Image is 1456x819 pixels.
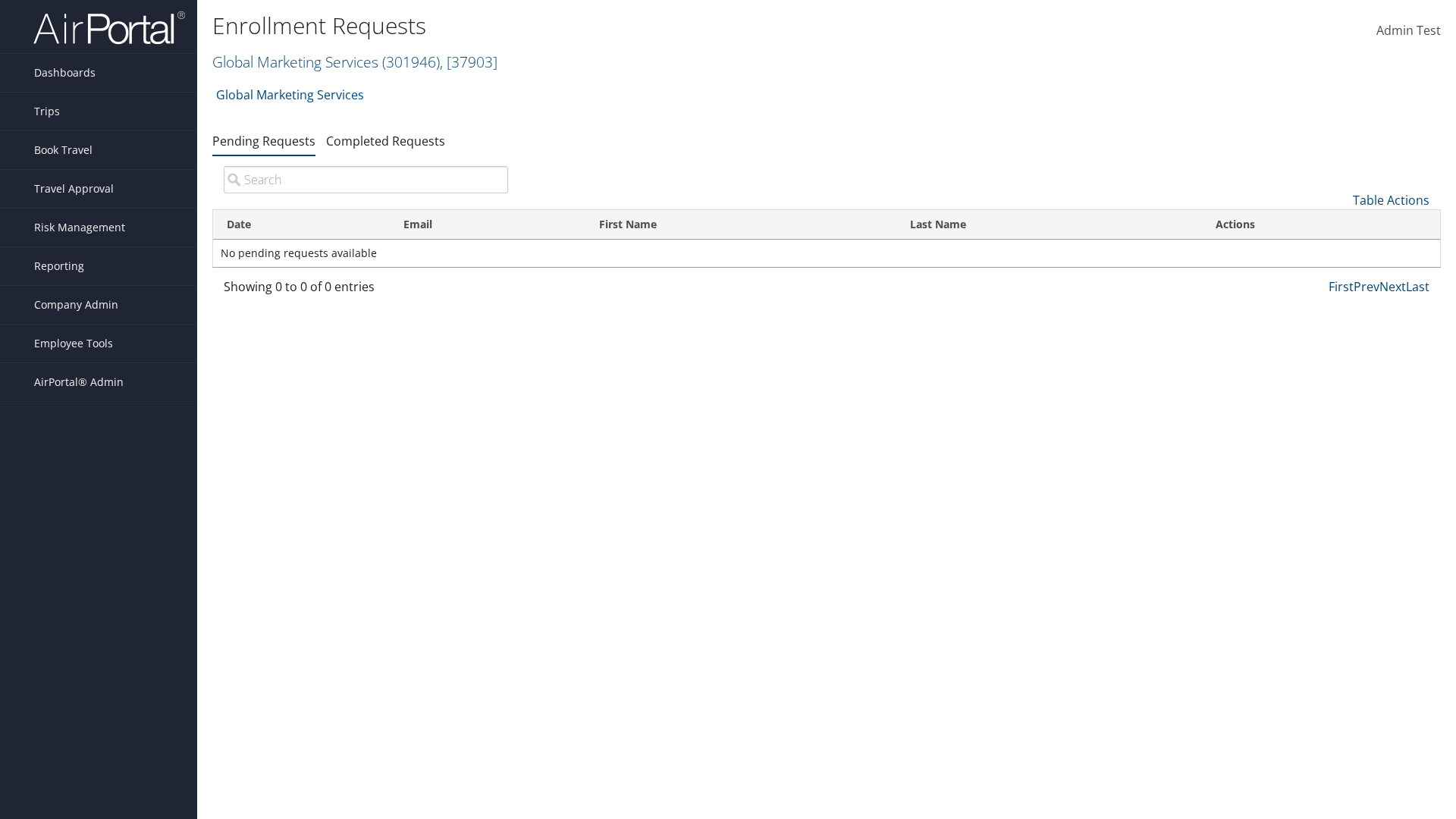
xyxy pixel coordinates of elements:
a: Pending Requests [212,133,315,149]
span: , [ 37903 ] [440,52,497,72]
a: Global Marketing Services [216,80,364,110]
a: First [1329,278,1354,295]
span: Travel Approval [34,170,114,208]
th: Actions [1202,210,1440,240]
span: Reporting [34,247,84,285]
a: Last [1406,278,1429,295]
img: airportal-logo.png [33,10,185,45]
td: No pending requests available [213,240,1440,267]
th: First Name: activate to sort column ascending [585,210,896,240]
a: Global Marketing Services [212,52,497,72]
span: Trips [34,93,60,130]
span: AirPortal® Admin [34,363,124,401]
input: Search [224,166,508,193]
span: Book Travel [34,131,93,169]
a: Next [1379,278,1406,295]
span: Dashboards [34,54,96,92]
a: Table Actions [1353,192,1429,209]
span: Risk Management [34,209,125,246]
th: Last Name: activate to sort column ascending [896,210,1202,240]
a: Prev [1354,278,1379,295]
a: Completed Requests [326,133,445,149]
th: Email: activate to sort column ascending [390,210,585,240]
span: Admin Test [1376,22,1441,39]
span: ( 301946 ) [382,52,440,72]
span: Employee Tools [34,325,113,362]
span: Company Admin [34,286,118,324]
a: Admin Test [1376,8,1441,55]
div: Showing 0 to 0 of 0 entries [224,278,508,303]
h1: Enrollment Requests [212,10,1031,42]
th: Date: activate to sort column descending [213,210,390,240]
